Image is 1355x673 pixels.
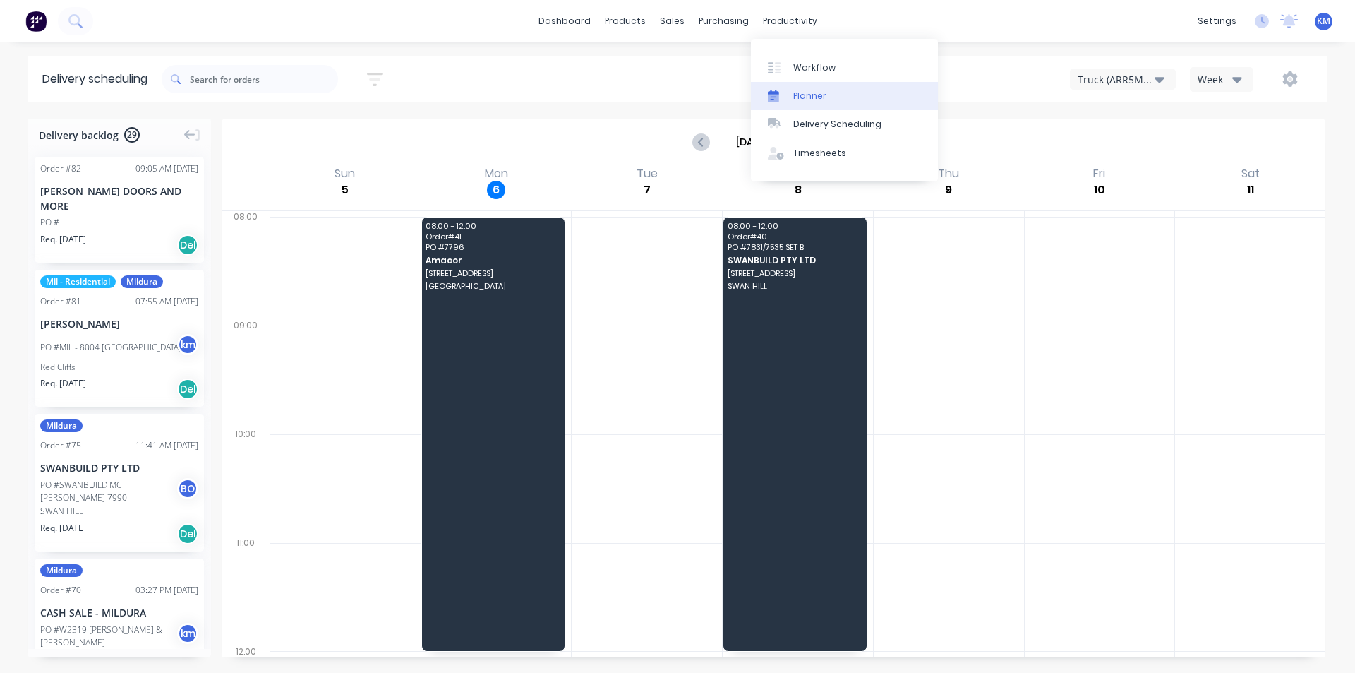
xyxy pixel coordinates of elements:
span: SWAN HILL [728,282,862,290]
span: Mil - Residential [40,275,116,288]
div: Mon [481,167,512,181]
div: k m [177,623,198,644]
div: 08:00 [222,208,270,317]
button: Week [1190,67,1253,92]
span: 29 [124,127,140,143]
span: Req. [DATE] [40,377,86,390]
div: Del [177,379,198,400]
a: Timesheets [751,139,938,167]
div: 12:00 [222,643,270,660]
div: [PERSON_NAME] DOORS AND MORE [40,184,198,213]
div: Order # 70 [40,584,81,597]
div: Del [177,234,198,256]
div: 11:00 [222,535,270,643]
div: Order # 82 [40,162,81,175]
span: Mildura [40,564,83,577]
a: Workflow [751,53,938,81]
div: SWANBUILD PTY LTD [40,460,198,475]
div: PO # [40,216,59,229]
div: 9 [939,181,958,199]
div: B O [177,478,198,499]
div: CASH SALE - MILDURA [40,605,198,620]
span: PO # 7831/7535 SET B [728,243,862,251]
div: 09:05 AM [DATE] [135,162,198,175]
span: KM [1317,15,1330,28]
div: 11 [1241,181,1260,199]
div: SWAN HILL [40,505,198,518]
div: Planner [793,90,826,102]
div: PO #SWANBUILD MC [PERSON_NAME] 7990 [40,479,181,504]
div: Red Cliffs [40,361,198,374]
div: 11:41 AM [DATE] [135,439,198,452]
div: Del [177,523,198,544]
div: Thu [934,167,963,181]
div: Sun [330,167,359,181]
div: Week [1198,72,1239,87]
div: PO #MIL - 8004 [GEOGRAPHIC_DATA] [40,341,181,354]
div: 8 [789,181,807,199]
div: PO #W2319 [PERSON_NAME] & [PERSON_NAME] [40,624,181,649]
div: Order # 75 [40,439,81,452]
a: Planner [751,82,938,110]
img: Factory [25,11,47,32]
div: 09:00 [222,317,270,426]
span: Amacor [426,256,560,265]
span: Order # 40 [728,232,862,241]
div: Sat [1237,167,1264,181]
span: [STREET_ADDRESS] [728,269,862,278]
span: Delivery backlog [39,128,119,143]
span: Mildura [40,419,83,432]
span: PO # 7796 [426,243,560,251]
span: Req. [DATE] [40,233,86,246]
a: Delivery Scheduling [751,110,938,138]
div: [PERSON_NAME] [40,316,198,331]
div: productivity [756,11,824,32]
div: 10:00 [222,426,270,535]
button: Truck (ARR5MM) [1070,69,1176,90]
a: dashboard [531,11,598,32]
span: Mildura [121,275,163,288]
div: settings [1191,11,1243,32]
div: 07:55 AM [DATE] [135,295,198,308]
div: Fri [1089,167,1109,181]
div: purchasing [692,11,756,32]
span: 08:00 - 12:00 [426,222,560,230]
input: Search for orders [190,65,338,93]
span: [GEOGRAPHIC_DATA] [426,282,560,290]
span: Req. [DATE] [40,522,86,535]
div: 03:27 PM [DATE] [135,584,198,597]
div: products [598,11,653,32]
div: Tue [632,167,662,181]
div: 10 [1090,181,1109,199]
div: 5 [336,181,354,199]
span: SWANBUILD PTY LTD [728,256,862,265]
div: Timesheets [793,147,846,160]
div: Workflow [793,61,836,74]
div: 7 [638,181,656,199]
div: Order # 81 [40,295,81,308]
span: Order # 41 [426,232,560,241]
span: 08:00 - 12:00 [728,222,862,230]
div: Delivery Scheduling [793,118,881,131]
div: k m [177,334,198,355]
div: Truck (ARR5MM) [1078,72,1155,87]
div: Delivery scheduling [28,56,162,102]
span: [STREET_ADDRESS] [426,269,560,278]
div: 6 [487,181,505,199]
div: sales [653,11,692,32]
